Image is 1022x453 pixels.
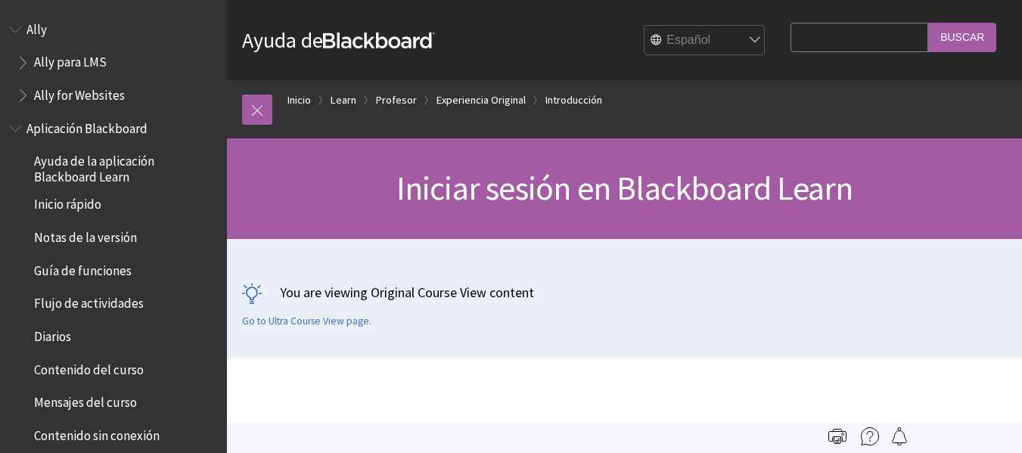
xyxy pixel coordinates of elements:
[34,149,216,185] span: Ayuda de la aplicación Blackboard Learn
[34,225,137,245] span: Notas de la versión
[645,26,766,56] select: Site Language Selector
[376,91,417,110] a: Profesor
[396,167,853,209] span: Iniciar sesión en Blackboard Learn
[323,33,435,48] strong: Blackboard
[436,91,526,110] a: Experiencia Original
[545,91,602,110] a: Introducción
[861,427,879,445] img: More help
[287,91,311,110] a: Inicio
[928,23,996,52] input: Buscar
[26,17,47,37] span: Ally
[34,423,160,443] span: Contenido sin conexión
[242,315,371,328] a: Go to Ultra Course View page.
[331,91,356,110] a: Learn
[26,116,148,136] span: Aplicación Blackboard
[890,427,909,445] img: Follow this page
[34,357,144,377] span: Contenido del curso
[34,324,71,344] span: Diarios
[242,283,1007,302] p: You are viewing Original Course View content
[242,26,435,54] a: Ayuda deBlackboard
[34,258,132,278] span: Guía de funciones
[9,17,218,108] nav: Book outline for Anthology Ally Help
[34,50,107,70] span: Ally para LMS
[34,390,137,411] span: Mensajes del curso
[34,82,125,103] span: Ally for Websites
[34,291,144,312] span: Flujo de actividades
[828,427,846,445] img: Print
[34,192,101,213] span: Inicio rápido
